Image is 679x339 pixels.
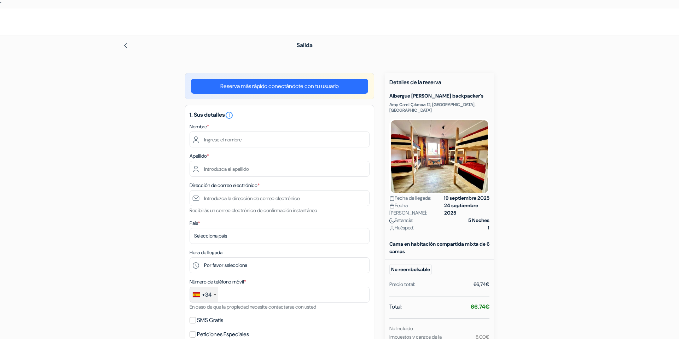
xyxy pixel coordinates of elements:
[190,304,316,310] small: En caso de que la propiedad necesite contactarse con usted
[190,190,370,206] input: Introduzca la dirección de correo electrónico
[474,281,489,288] div: 66,74€
[190,287,218,302] div: Spain (España): +34
[190,161,370,177] input: Introduzca el apellido
[468,217,489,224] strong: 5 Noches
[389,226,395,231] img: user_icon.svg
[389,217,413,224] span: Estancia:
[190,152,209,160] label: Apellido
[444,194,489,202] strong: 19 septiembre 2025
[389,196,395,201] img: calendar.svg
[197,315,223,325] label: SMS Gratis
[389,264,432,275] small: No reembolsable
[190,111,370,119] h5: 1. Sus detalles
[225,111,233,119] i: error_outline
[389,281,415,288] div: Precio total:
[444,202,489,217] strong: 24 septiembre 2025
[191,79,368,94] a: Reserva más rápido conectándote con tu usuario
[297,41,313,49] span: Salida
[190,207,317,214] small: Recibirás un correo electrónico de confirmación instantáneo
[389,79,489,90] h5: Detalles de la reserva
[389,202,444,217] span: Fecha [PERSON_NAME]:
[225,111,233,118] a: error_outline
[190,123,209,130] label: Nombre
[389,93,489,99] h5: Albergue [PERSON_NAME] backpacker's
[389,325,413,332] small: No Incluido
[389,194,431,202] span: Fecha de llegada:
[389,203,395,209] img: calendar.svg
[389,224,414,232] span: Huésped:
[471,303,489,310] strong: 66,74€
[389,102,489,113] p: Arap Cami Çıkmazı 12, [GEOGRAPHIC_DATA], [GEOGRAPHIC_DATA]
[389,241,489,255] b: Cama en habitación compartida mixta de 6 camas
[190,131,370,147] input: Ingrese el nombre
[190,220,200,227] label: País
[202,291,212,299] div: +34
[190,182,260,189] label: Dirección de correo electrónico
[389,218,395,223] img: moon.svg
[190,278,246,286] label: Número de teléfono móvil
[389,303,402,311] span: Total:
[8,13,87,30] img: Albergues.com
[190,249,222,256] label: Hora de llegada
[123,43,128,48] img: left_arrow.svg
[488,224,489,232] strong: 1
